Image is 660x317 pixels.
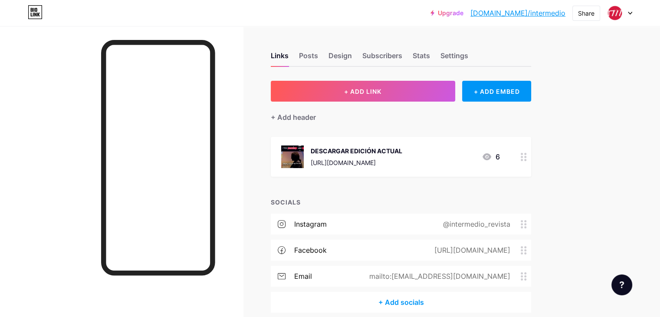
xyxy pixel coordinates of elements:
div: Links [271,50,289,66]
div: SOCIALS [271,198,531,207]
div: facebook [294,245,327,255]
div: Subscribers [362,50,402,66]
div: Posts [299,50,318,66]
a: Upgrade [430,10,463,17]
div: Stats [413,50,430,66]
div: DESCARGAR EDICIÓN ACTUAL [311,146,402,155]
img: DESCARGAR EDICIÓN ACTUAL [281,145,304,168]
div: instagram [294,219,327,229]
img: intermedio revista digital [607,5,623,21]
div: mailto:[EMAIL_ADDRESS][DOMAIN_NAME] [355,271,521,281]
div: 6 [482,152,500,162]
div: + ADD EMBED [462,81,531,102]
button: + ADD LINK [271,81,455,102]
div: [URL][DOMAIN_NAME] [311,158,402,167]
a: [DOMAIN_NAME]/intermedio [470,8,565,18]
div: Settings [440,50,468,66]
div: + Add header [271,112,316,122]
div: Design [328,50,352,66]
div: Share [578,9,594,18]
div: email [294,271,312,281]
div: @intermedio_revista [429,219,521,229]
div: [URL][DOMAIN_NAME] [420,245,521,255]
span: + ADD LINK [344,88,381,95]
div: + Add socials [271,292,531,313]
